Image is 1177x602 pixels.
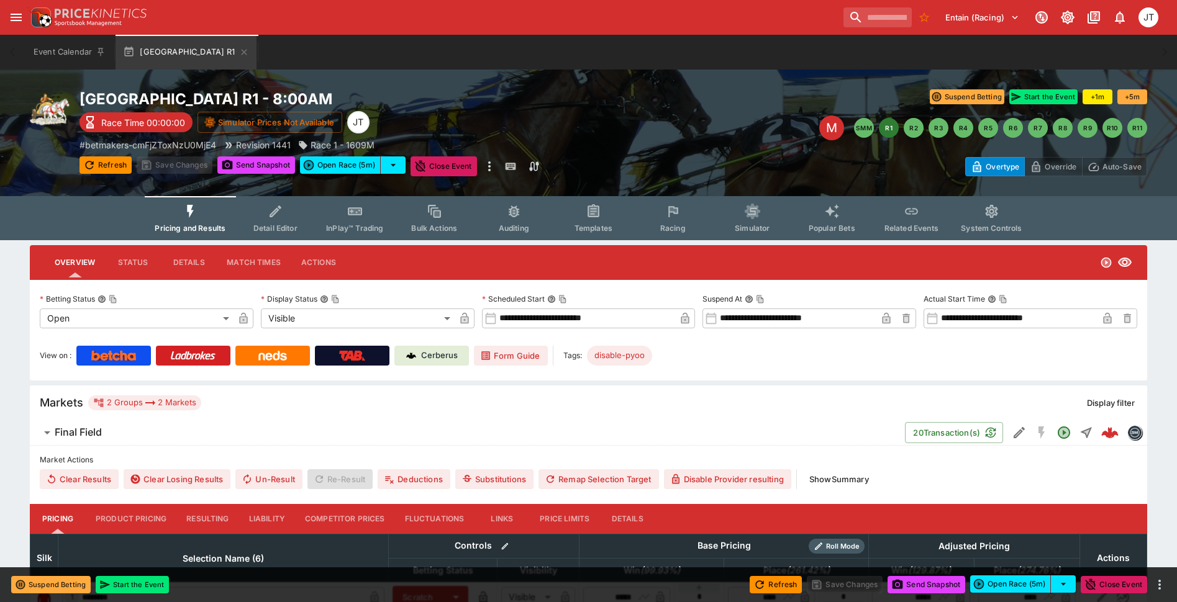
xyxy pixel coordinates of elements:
button: 20Transaction(s) [905,422,1003,443]
a: Cerberus [394,346,469,366]
img: Neds [258,351,286,361]
button: Documentation [1083,6,1105,29]
nav: pagination navigation [854,118,1147,138]
em: ( 99.93 %) [640,563,680,578]
em: ( 261.42 %) [786,563,830,578]
button: Display filter [1079,393,1142,413]
button: Open Race (5m) [300,156,381,174]
button: Close Event [1081,576,1147,593]
button: Suspend Betting [930,89,1004,104]
span: disable-pyoo [587,349,652,362]
svg: Open [1057,425,1071,440]
label: Market Actions [40,451,1137,469]
button: Send Snapshot [888,576,965,593]
h6: Final Field [55,426,102,439]
svg: Visible [1117,255,1132,270]
button: SMM [854,118,874,138]
img: Ladbrokes [170,351,216,361]
button: Overview [45,248,105,277]
button: Select Tenant [938,7,1027,27]
p: Display Status [261,294,317,304]
p: Race Time 00:00:00 [101,116,185,129]
img: PriceKinetics [55,9,147,18]
button: Toggle light/dark mode [1057,6,1079,29]
button: Actual Start TimeCopy To Clipboard [988,295,996,303]
span: InPlay™ Trading [326,223,383,233]
p: Overtype [986,160,1019,173]
em: ( 274.76 %) [1017,563,1060,578]
span: Win(99.93%) [610,563,694,578]
div: Base Pricing [693,538,756,554]
span: Betting Status [399,563,487,578]
img: Sportsbook Management [55,20,122,26]
span: Auditing [499,223,529,233]
button: Clear Losing Results [124,469,230,489]
button: Refresh [750,576,802,593]
button: +5m [1117,89,1147,104]
button: Final Field [30,420,905,445]
p: Suspend At [702,294,742,304]
div: Event type filters [145,196,1032,240]
span: Visibility [506,563,571,578]
div: Visible [261,308,455,328]
img: harness_racing.png [30,89,70,129]
button: Display StatusCopy To Clipboard [320,295,329,303]
button: R2 [904,118,924,138]
p: Revision 1441 [236,138,291,151]
span: Templates [575,223,612,233]
button: R10 [1102,118,1122,138]
button: R8 [1053,118,1073,138]
button: Un-Result [235,469,302,489]
input: search [843,7,912,27]
span: Detail Editor [253,223,298,233]
button: Notifications [1109,6,1131,29]
span: Simulator [735,223,770,233]
a: Form Guide [474,346,548,366]
th: Silk [30,534,58,582]
button: Actions [291,248,347,277]
button: R11 [1127,118,1147,138]
img: Betcha [91,351,136,361]
span: Re-Result [307,469,373,489]
div: Josh Tanner [1138,7,1158,27]
h2: Copy To Clipboard [80,89,614,109]
button: Bulk edit [497,538,513,554]
p: Betting Status [40,294,95,304]
button: Copy To Clipboard [331,295,340,303]
button: Match Times [217,248,291,277]
button: R9 [1078,118,1097,138]
button: SGM Disabled [1030,421,1053,444]
img: Cerberus [406,351,416,361]
img: logo-cerberus--red.svg [1101,424,1119,441]
button: R1 [879,118,899,138]
label: View on : [40,346,71,366]
button: Status [105,248,161,277]
div: Open [40,308,234,328]
button: Start the Event [96,576,169,593]
div: Show/hide Price Roll mode configuration. [809,539,865,554]
button: Send Snapshot [217,156,295,174]
button: Edit Detail [1008,421,1030,444]
button: Copy To Clipboard [109,295,117,303]
div: betmakers [1127,425,1142,440]
button: Suspend AtCopy To Clipboard [745,295,753,303]
th: Controls [389,534,579,558]
button: Competitor Prices [295,504,395,534]
button: Remap Selection Target [539,469,659,489]
img: betmakers [1128,426,1142,439]
p: Copy To Clipboard [80,138,216,151]
button: more [482,156,497,176]
label: Tags: [563,346,582,366]
p: Override [1045,160,1076,173]
button: select merge strategy [381,156,406,174]
button: Copy To Clipboard [756,295,765,303]
span: Popular Bets [809,223,855,233]
button: R6 [1003,118,1023,138]
span: Pricing and Results [155,223,225,233]
button: ShowSummary [802,469,876,489]
button: Resulting [176,504,239,534]
button: +1m [1083,89,1112,104]
button: R5 [978,118,998,138]
button: R3 [929,118,948,138]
